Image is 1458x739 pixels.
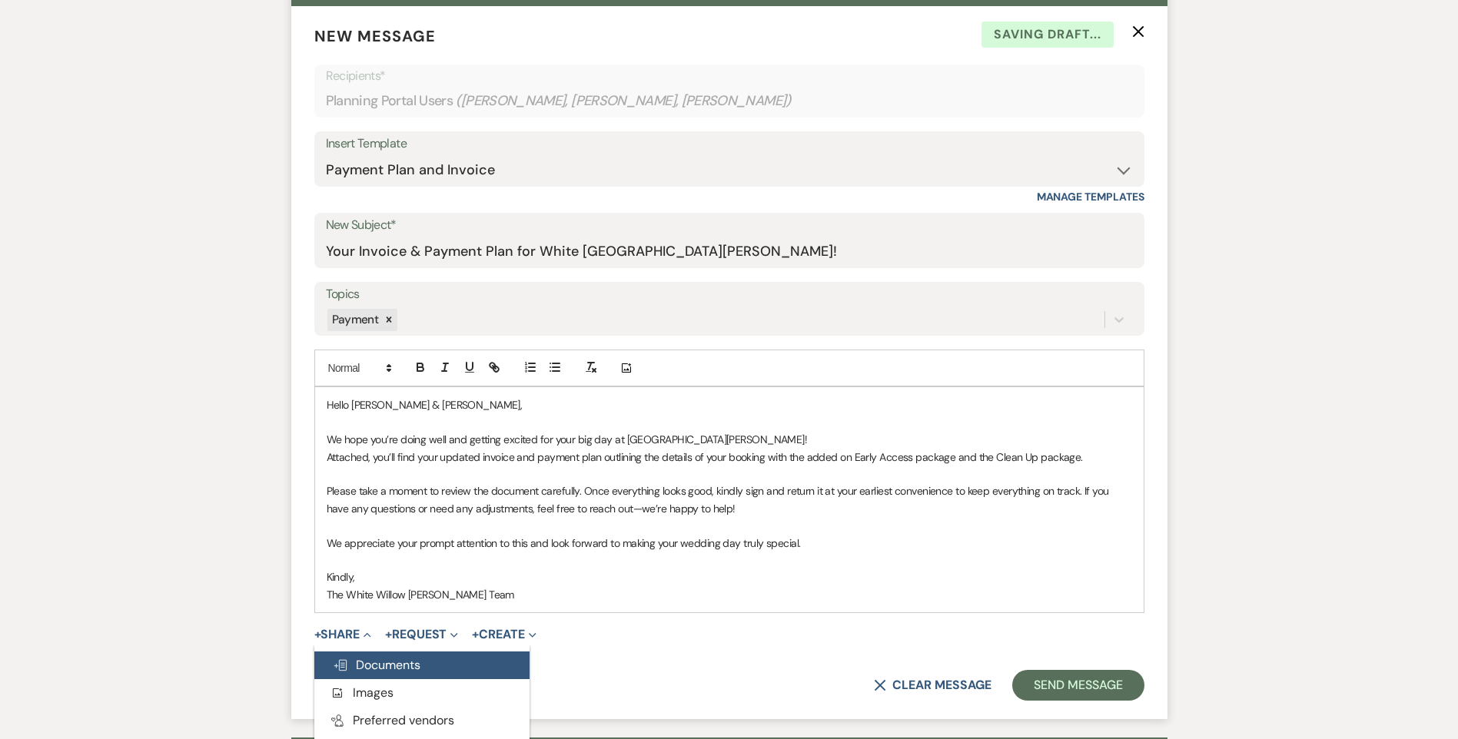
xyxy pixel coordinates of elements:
[314,707,530,734] button: Preferred vendors
[326,86,1133,116] div: Planning Portal Users
[330,684,394,701] span: Images
[326,283,1133,306] label: Topics
[326,214,1133,237] label: New Subject*
[1012,670,1144,701] button: Send Message
[385,628,392,641] span: +
[327,431,1132,448] p: We hope you’re doing well and getting excited for your big day at [GEOGRAPHIC_DATA][PERSON_NAME]!
[314,628,321,641] span: +
[472,628,479,641] span: +
[327,586,1132,603] p: The White Willow [PERSON_NAME] Team
[981,22,1114,48] span: Saving draft...
[326,133,1133,155] div: Insert Template
[327,482,1132,517] p: Please take a moment to review the document carefully. Once everything looks good, kindly sign an...
[327,449,1132,466] p: Attached, you’ll find your updated invoice and payment plan outlining the details of your booking...
[327,396,1132,413] p: Hello [PERSON_NAME] & [PERSON_NAME],
[472,628,536,641] button: Create
[314,26,436,46] span: New Message
[327,535,1132,552] p: We appreciate your prompt attention to this and look forward to making your wedding day truly spe...
[333,657,420,673] span: Documents
[327,568,1132,585] p: Kindly,
[314,651,530,679] button: Documents
[1037,190,1144,204] a: Manage Templates
[456,91,792,111] span: ( [PERSON_NAME], [PERSON_NAME], [PERSON_NAME] )
[314,679,530,707] button: Images
[874,679,991,691] button: Clear message
[327,309,381,331] div: Payment
[385,628,458,641] button: Request
[314,628,372,641] button: Share
[326,66,1133,86] p: Recipients*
